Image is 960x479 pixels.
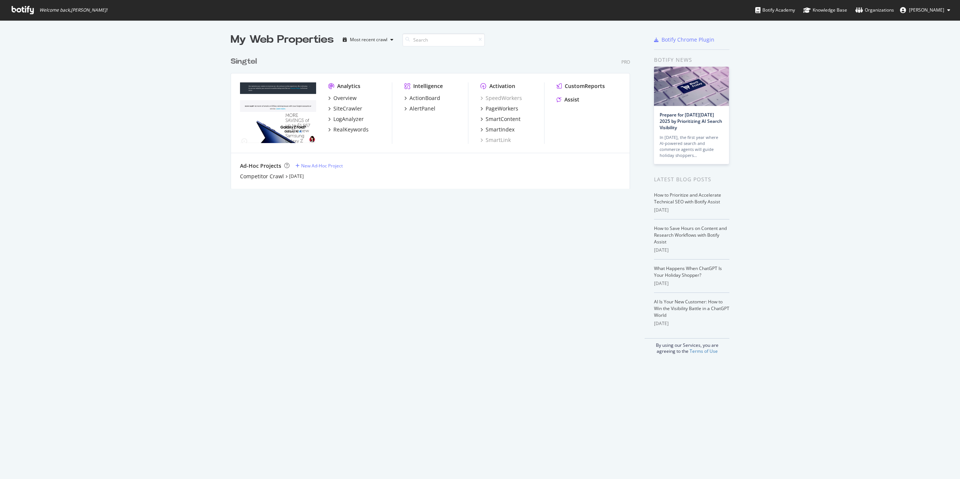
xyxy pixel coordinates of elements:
[231,47,636,189] div: grid
[654,67,729,106] img: Prepare for Black Friday 2025 by Prioritizing AI Search Visibility
[755,6,795,14] div: Botify Academy
[404,94,440,102] a: ActionBoard
[231,56,257,67] div: Singtel
[295,163,343,169] a: New Ad-Hoc Project
[556,96,579,103] a: Assist
[337,82,360,90] div: Analytics
[480,105,518,112] a: PageWorkers
[486,126,514,133] div: SmartIndex
[654,265,722,278] a: What Happens When ChatGPT Is Your Holiday Shopper?
[565,82,605,90] div: CustomReports
[489,82,515,90] div: Activation
[654,207,729,213] div: [DATE]
[621,59,630,65] div: Pro
[564,96,579,103] div: Assist
[486,105,518,112] div: PageWorkers
[480,94,522,102] a: SpeedWorkers
[654,192,721,205] a: How to Prioritize and Accelerate Technical SEO with Botify Assist
[340,34,396,46] button: Most recent crawl
[409,94,440,102] div: ActionBoard
[240,82,316,143] img: singtel.com
[404,105,435,112] a: AlertPanel
[333,105,362,112] div: SiteCrawler
[654,247,729,254] div: [DATE]
[301,163,343,169] div: New Ad-Hoc Project
[855,6,894,14] div: Organizations
[333,126,369,133] div: RealKeywords
[402,33,485,46] input: Search
[333,94,357,102] div: Overview
[654,298,729,318] a: AI Is Your New Customer: How to Win the Visibility Battle in a ChatGPT World
[654,225,727,245] a: How to Save Hours on Content and Research Workflows with Botify Assist
[690,348,718,354] a: Terms of Use
[909,7,944,13] span: Annie Koh
[240,173,284,180] a: Competitor Crawl
[480,126,514,133] a: SmartIndex
[556,82,605,90] a: CustomReports
[660,134,723,158] div: In [DATE], the first year where AI-powered search and commerce agents will guide holiday shoppers…
[654,56,729,64] div: Botify news
[231,56,260,67] a: Singtel
[480,136,511,144] a: SmartLink
[803,6,847,14] div: Knowledge Base
[661,36,714,43] div: Botify Chrome Plugin
[480,115,520,123] a: SmartContent
[660,112,722,131] a: Prepare for [DATE][DATE] 2025 by Prioritizing AI Search Visibility
[894,4,956,16] button: [PERSON_NAME]
[328,126,369,133] a: RealKeywords
[328,105,362,112] a: SiteCrawler
[240,162,281,170] div: Ad-Hoc Projects
[289,173,304,179] a: [DATE]
[328,115,364,123] a: LogAnalyzer
[654,280,729,287] div: [DATE]
[39,7,107,13] span: Welcome back, [PERSON_NAME] !
[333,115,364,123] div: LogAnalyzer
[350,37,387,42] div: Most recent crawl
[413,82,443,90] div: Intelligence
[486,115,520,123] div: SmartContent
[654,36,714,43] a: Botify Chrome Plugin
[409,105,435,112] div: AlertPanel
[328,94,357,102] a: Overview
[654,175,729,184] div: Latest Blog Posts
[645,338,729,354] div: By using our Services, you are agreeing to the
[654,320,729,327] div: [DATE]
[231,32,334,47] div: My Web Properties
